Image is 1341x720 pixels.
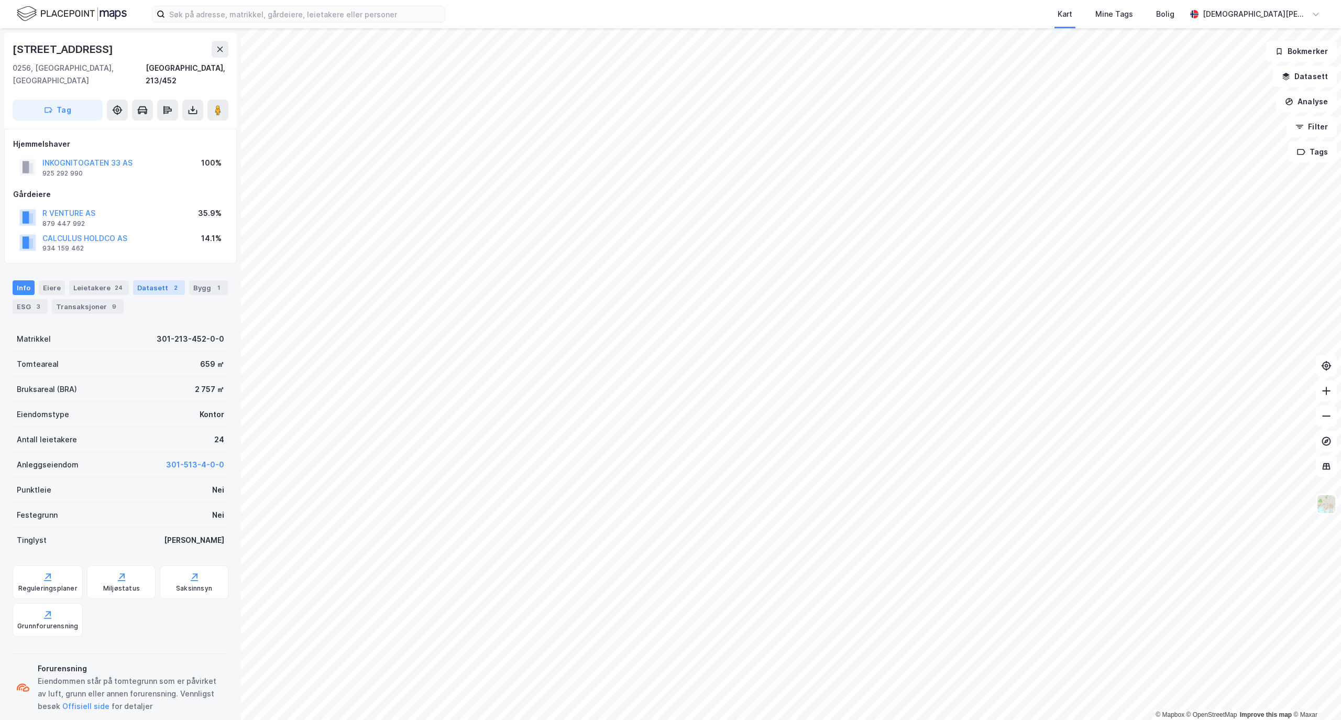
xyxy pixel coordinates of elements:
[13,100,103,121] button: Tag
[189,280,228,295] div: Bygg
[1289,670,1341,720] div: Kontrollprogram for chat
[1273,66,1337,87] button: Datasett
[1203,8,1307,20] div: [DEMOGRAPHIC_DATA][PERSON_NAME]
[157,333,224,345] div: 301-213-452-0-0
[109,301,119,312] div: 9
[13,280,35,295] div: Info
[103,584,140,593] div: Miljøstatus
[42,244,84,253] div: 934 159 462
[39,280,65,295] div: Eiere
[13,299,48,314] div: ESG
[195,383,224,396] div: 2 757 ㎡
[1240,711,1292,718] a: Improve this map
[17,433,77,446] div: Antall leietakere
[18,584,78,593] div: Reguleringsplaner
[52,299,124,314] div: Transaksjoner
[17,484,51,496] div: Punktleie
[198,207,222,220] div: 35.9%
[13,41,115,58] div: [STREET_ADDRESS]
[1058,8,1072,20] div: Kart
[13,188,228,201] div: Gårdeiere
[164,534,224,547] div: [PERSON_NAME]
[17,408,69,421] div: Eiendomstype
[166,459,224,471] button: 301-513-4-0-0
[38,675,224,713] div: Eiendommen står på tomtegrunn som er påvirket av luft, grunn eller annen forurensning. Vennligst ...
[33,301,43,312] div: 3
[176,584,212,593] div: Saksinnsyn
[17,509,58,521] div: Festegrunn
[42,220,85,228] div: 879 447 992
[201,232,222,245] div: 14.1%
[17,333,51,345] div: Matrikkel
[13,62,146,87] div: 0256, [GEOGRAPHIC_DATA], [GEOGRAPHIC_DATA]
[17,459,79,471] div: Anleggseiendom
[1288,141,1337,162] button: Tags
[1156,711,1184,718] a: Mapbox
[1186,711,1237,718] a: OpenStreetMap
[212,509,224,521] div: Nei
[214,433,224,446] div: 24
[170,282,181,293] div: 2
[17,383,77,396] div: Bruksareal (BRA)
[113,282,125,293] div: 24
[213,282,224,293] div: 1
[201,157,222,169] div: 100%
[200,358,224,370] div: 659 ㎡
[38,662,224,675] div: Forurensning
[1156,8,1174,20] div: Bolig
[200,408,224,421] div: Kontor
[165,6,445,22] input: Søk på adresse, matrikkel, gårdeiere, leietakere eller personer
[212,484,224,496] div: Nei
[1276,91,1337,112] button: Analyse
[1289,670,1341,720] iframe: Chat Widget
[1095,8,1133,20] div: Mine Tags
[17,5,127,23] img: logo.f888ab2527a4732fd821a326f86c7f29.svg
[17,534,47,547] div: Tinglyst
[1287,116,1337,137] button: Filter
[146,62,228,87] div: [GEOGRAPHIC_DATA], 213/452
[1316,494,1336,514] img: Z
[17,622,78,630] div: Grunnforurensning
[133,280,185,295] div: Datasett
[17,358,59,370] div: Tomteareal
[13,138,228,150] div: Hjemmelshaver
[1266,41,1337,62] button: Bokmerker
[42,169,83,178] div: 925 292 990
[69,280,129,295] div: Leietakere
